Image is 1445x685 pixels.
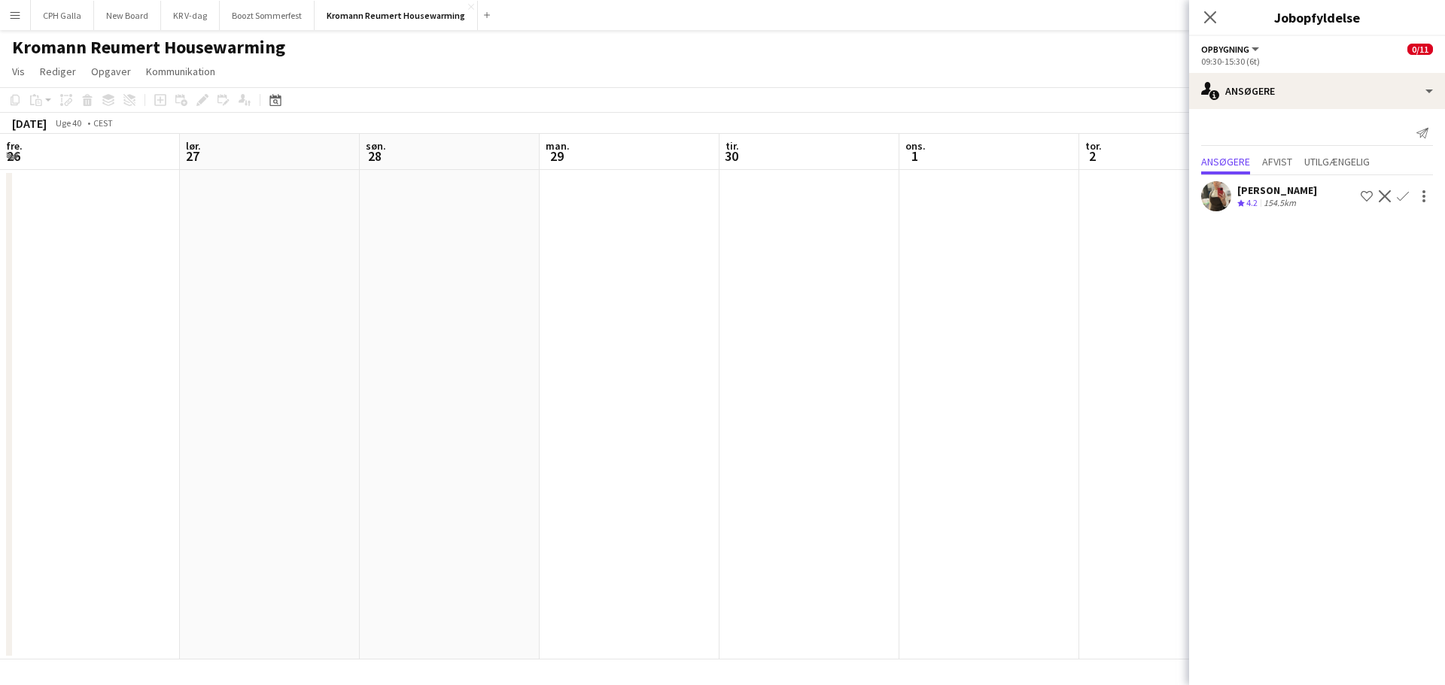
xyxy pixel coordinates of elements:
div: [PERSON_NAME] [1237,183,1317,197]
span: fre. [6,139,23,153]
span: Opgaver [91,65,131,78]
span: ons. [905,139,926,153]
span: Utilgængelig [1304,156,1370,167]
a: Kommunikation [140,62,221,81]
span: søn. [366,139,386,153]
span: 26 [4,147,23,165]
span: Opbygning [1201,44,1249,55]
span: 29 [543,147,570,165]
span: tor. [1085,139,1102,153]
button: New Board [94,1,161,30]
span: 1 [903,147,926,165]
span: 28 [364,147,386,165]
div: 154.5km [1261,197,1299,210]
span: man. [546,139,570,153]
button: Boozt Sommerfest [220,1,315,30]
h3: Jobopfyldelse [1189,8,1445,27]
span: 30 [723,147,739,165]
span: Rediger [40,65,76,78]
button: Kromann Reumert Housewarming [315,1,478,30]
div: CEST [93,117,113,129]
span: 0/11 [1407,44,1433,55]
span: lør. [186,139,201,153]
span: Uge 40 [50,117,87,129]
span: 4.2 [1246,197,1258,208]
span: Kommunikation [146,65,215,78]
span: Vis [12,65,25,78]
button: Opbygning [1201,44,1261,55]
a: Opgaver [85,62,137,81]
span: Afvist [1262,156,1292,167]
span: 2 [1083,147,1102,165]
button: KR V-dag [161,1,220,30]
span: Ansøgere [1201,156,1250,167]
button: CPH Galla [31,1,94,30]
span: 27 [184,147,201,165]
a: Rediger [34,62,82,81]
span: tir. [726,139,739,153]
div: [DATE] [12,116,47,131]
h1: Kromann Reumert Housewarming [12,36,285,59]
div: Ansøgere [1189,73,1445,109]
div: 09:30-15:30 (6t) [1201,56,1433,67]
a: Vis [6,62,31,81]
